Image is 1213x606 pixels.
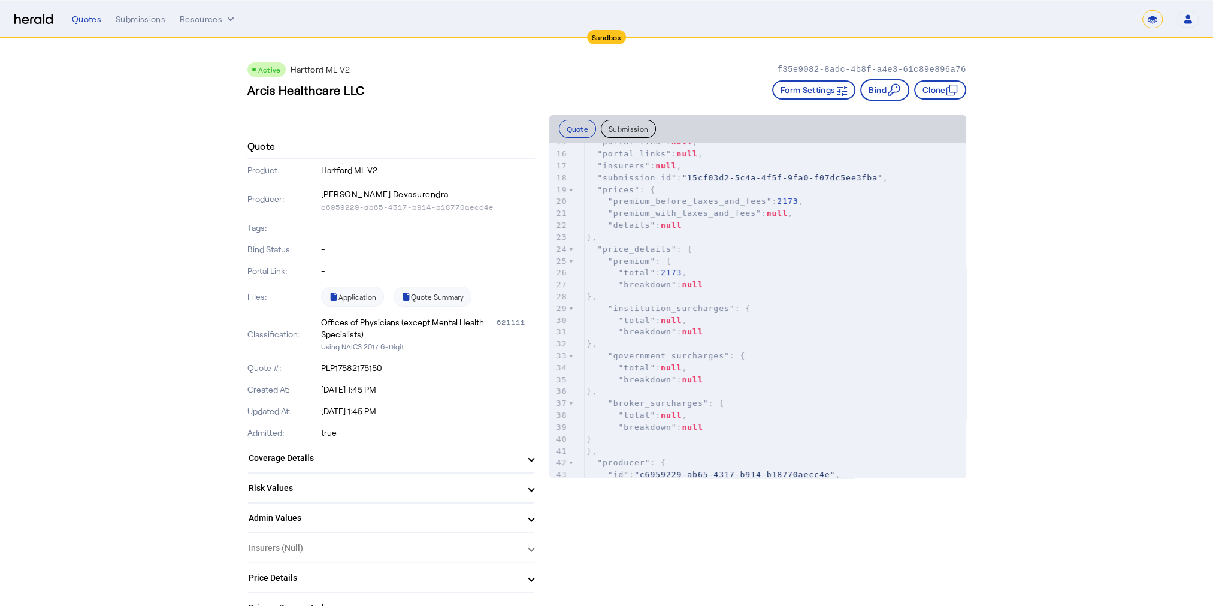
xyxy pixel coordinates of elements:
p: Classification: [247,328,319,340]
span: "producer" [597,458,650,467]
div: 39 [549,421,569,433]
span: : , [587,411,688,420]
button: Form Settings [772,80,856,100]
p: Updated At: [247,405,319,417]
span: }, [587,292,598,301]
p: f35e9082-8adc-4b8f-a4e3-61c89e896a76 [777,64,966,76]
div: 37 [549,397,569,409]
p: Portal Link: [247,265,319,277]
span: null [682,280,703,289]
span: "total" [618,268,655,277]
span: null [682,423,703,432]
span: "premium" [608,257,655,266]
span: "total" [618,411,655,420]
span: : , [587,161,682,170]
span: : , [587,268,688,277]
span: "breakdown" [618,375,676,384]
p: true [321,427,535,439]
span: : { [587,257,671,266]
div: 33 [549,350,569,362]
p: Bind Status: [247,243,319,255]
div: 35 [549,374,569,386]
div: 621111 [497,316,535,340]
div: 18 [549,172,569,184]
p: Using NAICS 2017 6-Digit [321,340,535,352]
p: Files: [247,291,319,303]
mat-expansion-panel-header: Admin Values [247,504,535,532]
span: : , [587,209,793,218]
span: : { [587,304,751,313]
button: Quote [559,120,597,138]
p: Admitted: [247,427,319,439]
div: 16 [549,148,569,160]
span: null [677,149,698,158]
span: }, [587,447,598,456]
herald-code-block: quote [549,143,966,478]
mat-panel-title: Price Details [249,572,519,584]
span: 2173 [661,268,682,277]
div: Sandbox [587,30,626,44]
span: "insurers" [597,161,650,170]
span: }, [587,387,598,396]
span: : { [587,245,693,254]
span: "total" [618,363,655,372]
span: "c6959229-ab65-4317-b914-b18770aecc4e" [634,470,835,479]
div: 24 [549,243,569,255]
div: 23 [549,231,569,243]
div: 36 [549,385,569,397]
p: [DATE] 1:45 PM [321,405,535,417]
p: - [321,222,535,234]
div: Submissions [116,13,165,25]
a: Quote Summary [394,287,471,307]
div: 19 [549,184,569,196]
span: "breakdown" [618,327,676,336]
span: : , [587,149,703,158]
span: "portal_links" [597,149,671,158]
span: "premium_with_taxes_and_fees" [608,209,761,218]
p: Created At: [247,384,319,396]
span: "government_surcharges" [608,351,730,360]
div: 25 [549,255,569,267]
span: null [661,221,682,230]
span: : [587,221,682,230]
span: "15cf03d2-5c4a-4f5f-9fa0-f07dc5ee3fba" [682,173,882,182]
button: Clone [914,80,966,100]
div: 42 [549,457,569,469]
mat-expansion-panel-header: Coverage Details [247,444,535,472]
span: "price_details" [597,245,676,254]
mat-panel-title: Admin Values [249,512,519,524]
div: 29 [549,303,569,315]
span: null [767,209,788,218]
span: "broker_surcharges" [608,399,709,408]
div: Offices of Physicians (except Mental Health Specialists) [321,316,494,340]
button: Resources dropdown menu [180,13,237,25]
mat-panel-title: Coverage Details [249,452,519,465]
p: c6959229-ab65-4317-b914-b18770aecc4e [321,203,535,212]
button: Bind [860,79,909,101]
div: 32 [549,338,569,350]
span: : , [587,197,804,206]
div: 26 [549,267,569,279]
button: Submission [601,120,656,138]
div: 30 [549,315,569,327]
span: "prices" [597,185,640,194]
span: "details" [608,221,655,230]
span: null [661,411,682,420]
span: "breakdown" [618,423,676,432]
span: : , [587,173,888,182]
h3: Arcis Healthcare LLC [247,82,365,98]
p: PLP17582175150 [321,362,535,374]
div: Quotes [72,13,101,25]
div: 27 [549,279,569,291]
span: "submission_id" [597,173,676,182]
div: 28 [549,291,569,303]
mat-expansion-panel-header: Risk Values [247,474,535,502]
span: : [587,423,703,432]
span: : [587,375,703,384]
div: 31 [549,326,569,338]
span: : , [587,316,688,325]
span: : , [587,470,841,479]
p: - [321,243,535,255]
div: 38 [549,409,569,421]
div: 43 [549,469,569,481]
